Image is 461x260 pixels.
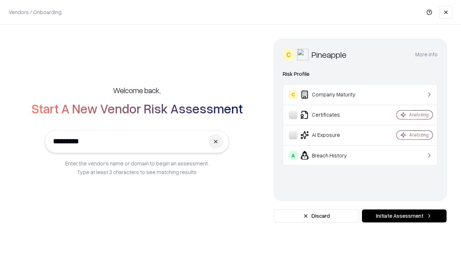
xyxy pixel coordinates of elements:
[283,49,294,60] div: C
[289,110,375,119] div: Certificates
[31,101,243,116] h2: Start A New Vendor Risk Assessment
[9,8,62,16] p: Vendors / Onboarding
[113,85,161,95] h5: Welcome back,
[409,112,429,118] div: Analyzing
[312,49,346,60] div: Pineapple
[409,132,429,138] div: Analyzing
[274,209,359,222] button: Discard
[289,151,297,160] div: A
[415,48,438,61] button: More info
[289,131,375,139] div: AI Exposure
[362,209,447,222] button: Initiate Assessment
[289,90,375,99] div: Company Maturity
[283,70,438,78] div: Risk Profile
[65,159,209,176] p: Enter the vendor’s name or domain to begin an assessment. Type at least 3 characters to see match...
[297,49,309,60] img: Pineapple
[289,151,375,160] div: Breach History
[289,90,297,99] div: C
